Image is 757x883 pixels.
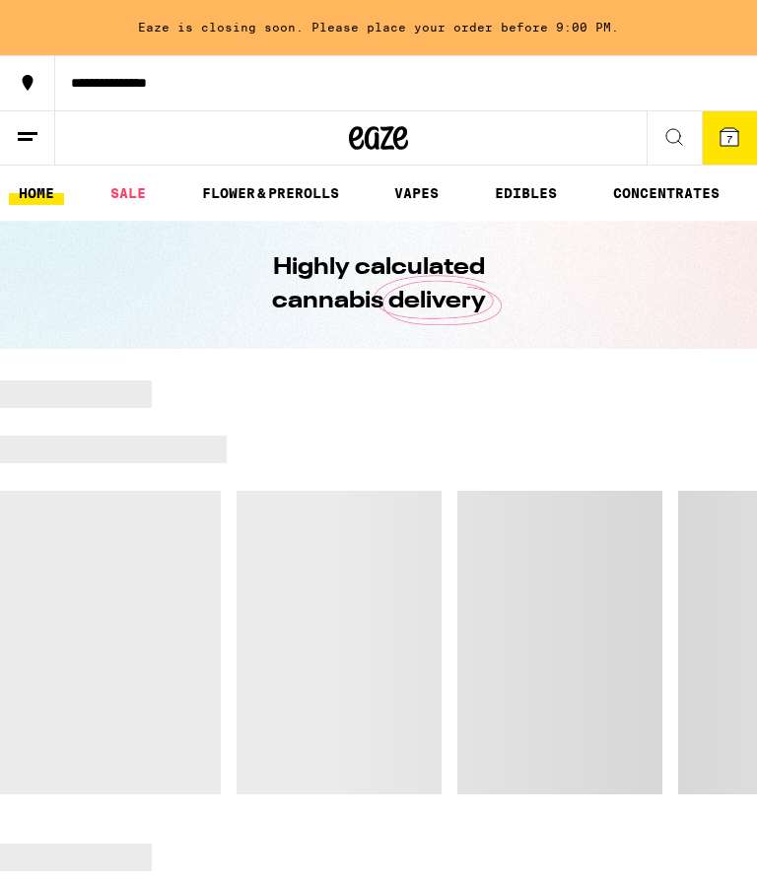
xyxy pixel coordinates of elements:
[485,181,567,205] a: EDIBLES
[726,133,732,145] span: 7
[216,251,541,318] h1: Highly calculated cannabis delivery
[101,181,156,205] a: SALE
[702,111,757,165] button: 7
[603,181,729,205] a: CONCENTRATES
[384,181,448,205] a: VAPES
[192,181,349,205] a: FLOWER & PREROLLS
[9,181,64,205] a: HOME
